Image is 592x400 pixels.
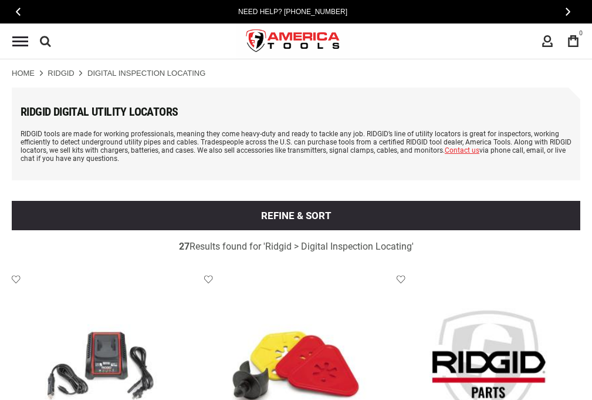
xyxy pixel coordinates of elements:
[12,201,580,230] button: Refine & sort
[179,241,190,252] strong: 27
[12,68,35,79] a: Home
[15,242,577,251] div: Results found for ' '
[21,130,571,163] p: RIDGID tools are made for working professionals, meaning they come heavy-duty and ready to tackle...
[445,146,479,154] a: Contact us
[16,7,21,16] span: Previous
[235,6,351,18] a: Need Help? [PHONE_NUMBER]
[87,69,205,78] strong: Digital Inspection Locating
[48,68,75,79] a: Ridgid
[236,19,350,63] a: store logo
[265,241,412,252] span: Ridgid > Digital Inspection Locating
[562,30,584,52] a: 0
[566,7,570,16] span: Next
[21,105,571,118] h1: RIDGID Digital Utility Locators
[12,36,28,46] div: Menu
[579,30,583,36] span: 0
[236,19,350,63] img: America Tools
